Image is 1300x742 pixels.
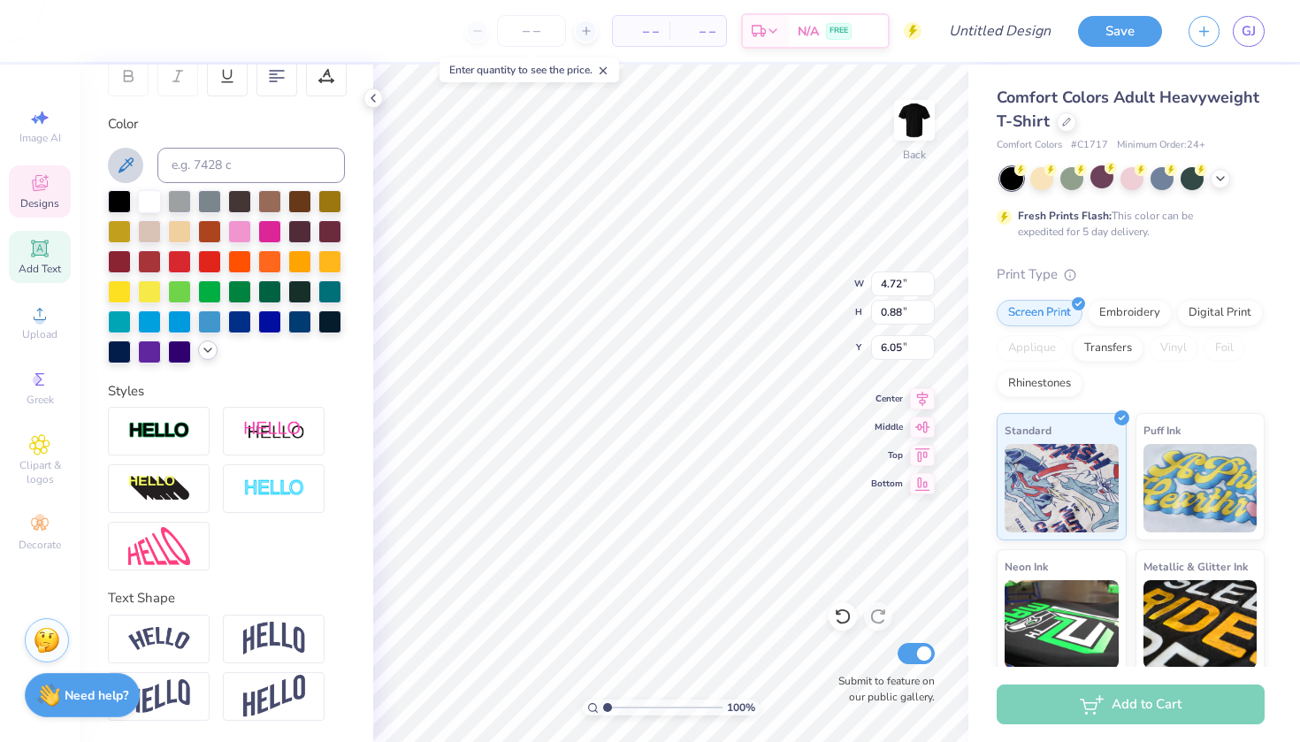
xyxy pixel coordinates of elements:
img: Back [897,103,932,138]
span: Metallic & Glitter Ink [1143,557,1248,576]
label: Submit to feature on our public gallery. [829,673,935,705]
strong: Fresh Prints Flash: [1018,209,1112,223]
img: Neon Ink [1005,580,1119,669]
div: Styles [108,381,345,402]
span: Image AI [19,131,61,145]
div: Text Shape [108,588,345,608]
div: Screen Print [997,300,1082,326]
span: Center [871,393,903,405]
span: Comfort Colors [997,138,1062,153]
strong: Need help? [65,687,128,704]
span: Puff Ink [1143,421,1181,440]
span: # C1717 [1071,138,1108,153]
div: Enter quantity to see the price. [440,57,619,82]
input: Untitled Design [935,13,1065,49]
img: 3d Illusion [128,475,190,503]
span: – – [680,22,715,41]
span: GJ [1242,21,1256,42]
img: Shadow [243,420,305,442]
img: Free Distort [128,527,190,565]
span: Bottom [871,478,903,490]
input: – – [497,15,566,47]
img: Stroke [128,421,190,441]
span: FREE [830,25,848,37]
div: Applique [997,335,1067,362]
div: Rhinestones [997,371,1082,397]
div: Digital Print [1177,300,1263,326]
div: Color [108,114,345,134]
img: Standard [1005,444,1119,532]
span: N/A [798,22,819,41]
span: Neon Ink [1005,557,1048,576]
img: Arc [128,627,190,651]
div: Back [903,147,926,163]
img: Arch [243,622,305,655]
div: Transfers [1073,335,1143,362]
a: GJ [1233,16,1265,47]
span: Top [871,449,903,462]
input: e.g. 7428 c [157,148,345,183]
div: Vinyl [1149,335,1198,362]
span: Upload [22,327,57,341]
span: Minimum Order: 24 + [1117,138,1205,153]
div: Embroidery [1088,300,1172,326]
img: Flag [128,679,190,714]
img: Puff Ink [1143,444,1258,532]
span: 100 % [727,700,755,715]
span: Clipart & logos [9,458,71,486]
img: Rise [243,675,305,718]
img: Metallic & Glitter Ink [1143,580,1258,669]
span: Comfort Colors Adult Heavyweight T-Shirt [997,87,1259,132]
span: Greek [27,393,54,407]
div: This color can be expedited for 5 day delivery. [1018,208,1235,240]
button: Save [1078,16,1162,47]
img: Negative Space [243,478,305,499]
span: Designs [20,196,59,210]
span: Standard [1005,421,1051,440]
span: Decorate [19,538,61,552]
span: – – [623,22,659,41]
div: Print Type [997,264,1265,285]
span: Add Text [19,262,61,276]
div: Foil [1204,335,1245,362]
span: Middle [871,421,903,433]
